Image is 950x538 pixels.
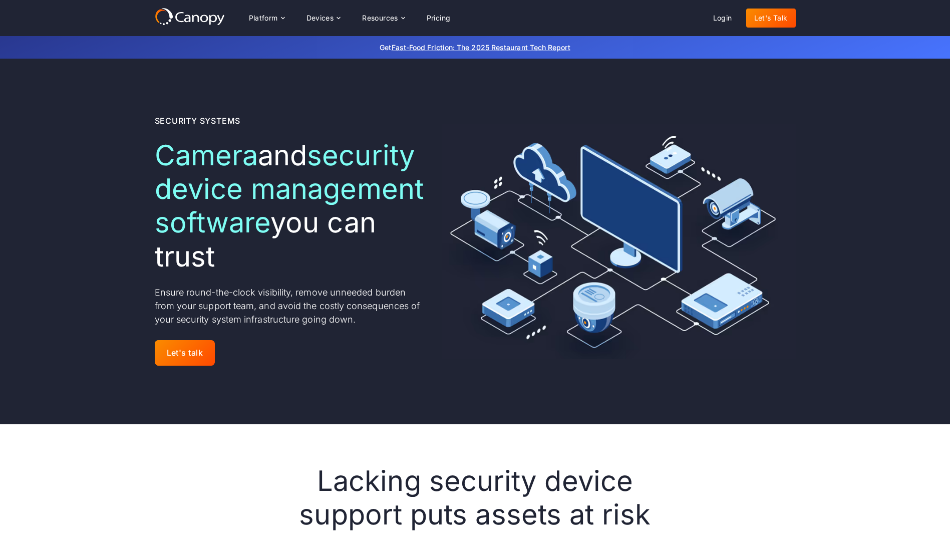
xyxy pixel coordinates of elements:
[155,139,427,274] h1: and you can trust
[155,138,258,172] span: Camera
[306,15,334,22] div: Devices
[155,340,215,366] a: Let's talk
[354,8,412,28] div: Resources
[746,9,796,28] a: Let's Talk
[392,43,570,52] a: Fast-Food Friction: The 2025 Restaurant Tech Report
[705,9,740,28] a: Login
[241,8,292,28] div: Platform
[283,464,668,531] h2: Lacking security device support puts assets at risk
[155,286,427,326] p: Ensure round-the-clock visibility, remove unneeded burden from your support team, and avoid the c...
[419,9,459,28] a: Pricing
[249,15,278,22] div: Platform
[230,42,721,53] p: Get
[298,8,349,28] div: Devices
[155,138,424,239] span: security device management software
[155,115,241,127] div: Security Systems
[362,15,398,22] div: Resources
[167,348,203,358] div: Let's talk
